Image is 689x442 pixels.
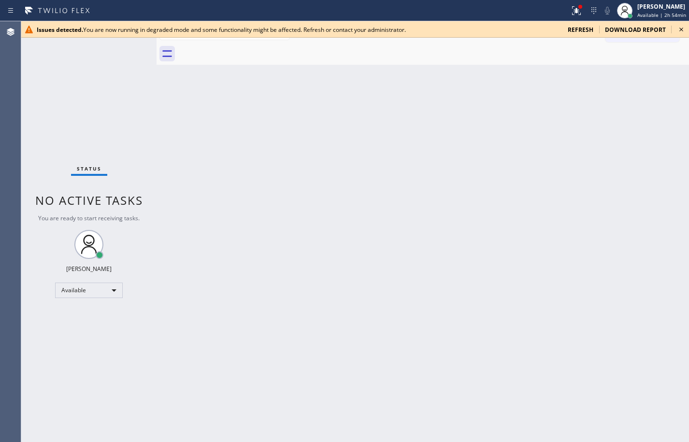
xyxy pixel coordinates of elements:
div: [PERSON_NAME] [637,2,686,11]
span: Status [77,165,101,172]
span: No active tasks [35,192,143,208]
b: Issues detected. [37,26,83,34]
button: Mute [601,4,614,17]
span: refresh [568,26,593,34]
div: [PERSON_NAME] [66,265,112,273]
span: download report [605,26,666,34]
div: You are now running in degraded mode and some functionality might be affected. Refresh or contact... [37,26,560,34]
span: Available | 2h 54min [637,12,686,18]
div: Available [55,283,123,298]
span: You are ready to start receiving tasks. [38,214,140,222]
